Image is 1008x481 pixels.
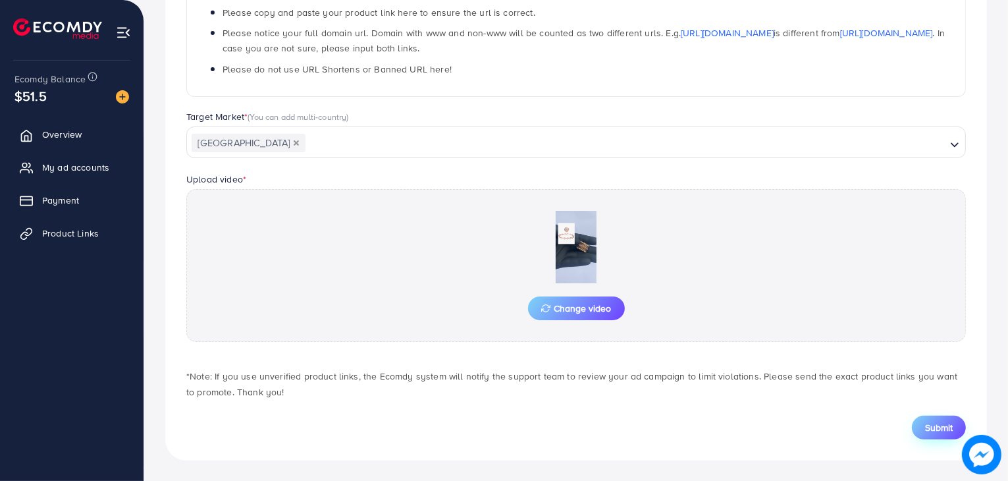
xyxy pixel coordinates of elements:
a: Payment [10,187,134,213]
img: image [962,435,1001,474]
img: image [116,90,129,103]
a: Overview [10,121,134,148]
span: Product Links [42,227,99,240]
span: Change video [541,304,612,313]
div: Search for option [186,127,966,158]
span: My ad accounts [42,161,109,174]
span: Please notice your full domain url. Domain with www and non-www will be counted as two different ... [223,26,945,55]
span: Payment [42,194,79,207]
label: Upload video [186,173,246,186]
button: Deselect Pakistan [293,140,300,146]
p: *Note: If you use unverified product links, the Ecomdy system will notify the support team to rev... [186,368,966,400]
span: Please do not use URL Shortens or Banned URL here! [223,63,452,76]
img: logo [13,18,102,39]
img: Preview Image [510,211,642,283]
span: (You can add multi-country) [248,111,348,123]
label: Target Market [186,110,349,123]
span: Overview [42,128,82,141]
a: [URL][DOMAIN_NAME] [840,26,933,40]
span: $51.5 [14,86,47,105]
span: Please copy and paste your product link here to ensure the url is correct. [223,6,535,19]
a: [URL][DOMAIN_NAME] [681,26,774,40]
span: Submit [925,421,953,434]
img: menu [116,25,131,40]
a: Product Links [10,220,134,246]
span: [GEOGRAPHIC_DATA] [192,134,305,152]
button: Submit [912,416,966,439]
span: Ecomdy Balance [14,72,86,86]
a: My ad accounts [10,154,134,181]
button: Change video [528,297,625,320]
input: Search for option [307,133,945,154]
